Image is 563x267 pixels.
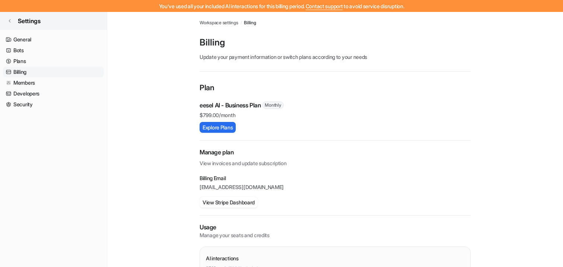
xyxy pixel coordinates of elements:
p: Manage your seats and credits [200,232,471,239]
a: Bots [3,45,104,56]
a: Billing [244,19,256,26]
a: Workspace settings [200,19,238,26]
span: Settings [18,16,41,25]
a: Members [3,78,104,88]
p: [EMAIL_ADDRESS][DOMAIN_NAME] [200,183,471,191]
p: eesel AI - Business Plan [200,101,261,110]
p: Plan [200,82,471,95]
p: Billing Email [200,175,471,182]
p: AI interactions [206,254,239,262]
a: Developers [3,88,104,99]
p: $ 799.00/month [200,111,471,119]
button: Explore Plans [200,122,236,133]
a: Security [3,99,104,110]
p: Usage [200,223,471,232]
a: Plans [3,56,104,66]
span: / [241,19,242,26]
p: Update your payment information or switch plans according to your needs [200,53,471,61]
span: Monthly [262,101,283,109]
a: General [3,34,104,45]
span: Contact support [306,3,343,9]
h2: Manage plan [200,148,471,157]
button: View Stripe Dashboard [200,197,258,208]
p: View invoices and update subscription [200,157,471,167]
a: Billing [3,67,104,77]
p: Billing [200,37,471,48]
